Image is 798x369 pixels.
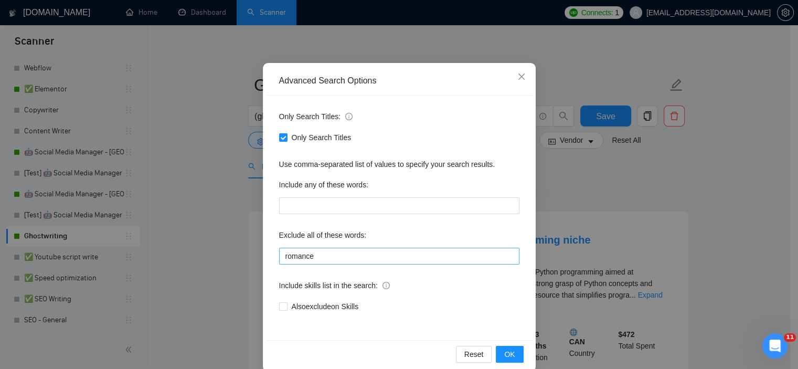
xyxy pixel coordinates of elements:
label: Include any of these words: [279,176,368,193]
span: OK [504,349,515,360]
span: info-circle [382,282,390,289]
div: Use comma-separated list of values to specify your search results. [279,159,519,170]
span: Only Search Titles [288,132,356,143]
span: Reset [464,349,484,360]
span: close [517,72,526,81]
button: Reset [456,346,492,363]
div: Advanced Search Options [279,75,519,87]
button: Close [507,63,536,91]
span: Only Search Titles: [279,111,353,122]
span: info-circle [345,113,353,120]
label: Exclude all of these words: [279,227,367,244]
span: 11 [784,333,796,342]
span: Also exclude on Skills [288,301,363,312]
span: Include skills list in the search: [279,280,390,291]
iframe: Intercom live chat [762,333,788,359]
button: OK [496,346,523,363]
